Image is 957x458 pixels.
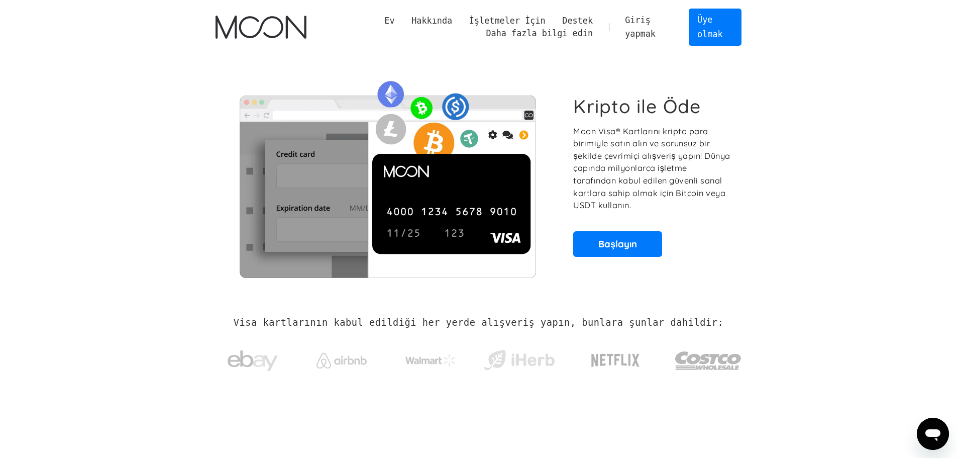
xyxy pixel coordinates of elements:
[469,16,546,26] font: İşletmeler İçin
[917,418,949,450] iframe: Mesajlaşma penceresini başlatma düğmesi
[216,16,306,39] a: Ev
[562,16,593,26] font: Destek
[573,126,730,210] font: Moon Visa® Kartlarını kripto para birimiyle satın alın ve sorunsuz bir şekilde çevrimiçi alışveri...
[393,344,468,372] a: Walmart
[571,338,661,378] a: Netflix
[486,28,593,38] font: Daha fazla bilgi edin
[625,15,656,39] font: Giriş yapmak
[675,342,742,380] img: Costco
[316,353,367,369] img: Airbnb
[478,27,601,40] div: Daha fazla bilgi edin
[405,354,456,367] img: Walmart
[216,335,290,382] a: ebay
[573,231,662,256] a: Başlayın
[616,9,681,45] a: Giriş yapmak
[411,16,452,26] font: Hakkında
[554,15,601,27] div: Destek
[482,347,557,374] img: iHerb
[689,9,741,46] a: Üye olmak
[697,15,723,39] font: Üye olmak
[482,337,557,379] a: iHerb
[216,74,560,278] img: Moon Cards, kripto paranızı Visa'nın kabul edildiği her yerde harcamanıza olanak tanır.
[376,15,403,27] a: Ev
[216,16,306,39] img: Ay Logosu
[234,317,723,328] font: Visa kartlarının kabul edildiği her yerde alışveriş yapın, bunlara şunlar dahildir:
[675,332,742,385] a: Costco
[461,15,554,27] div: İşletmeler İçin
[228,345,278,377] img: ebay
[304,343,379,374] a: Airbnb
[403,15,461,27] div: Hakkında
[598,238,637,250] font: Başlayın
[573,95,701,118] font: Kripto ile Öde
[590,348,641,373] img: Netflix
[384,16,394,26] font: Ev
